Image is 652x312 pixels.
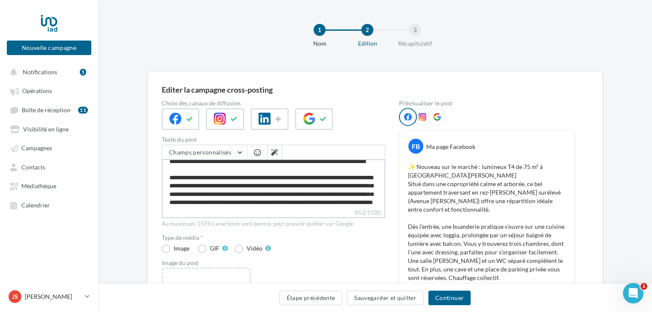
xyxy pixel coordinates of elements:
button: Étape précédente [279,291,343,305]
div: FB [408,139,423,154]
div: Image du post [162,260,385,266]
label: Texte du post [162,137,385,143]
label: Type de média * [162,235,385,241]
a: Médiathèque [5,178,93,193]
div: 1 [314,24,326,36]
button: Continuer [428,291,471,305]
button: Notifications 5 [5,64,90,79]
p: [PERSON_NAME] [25,292,81,301]
div: Nom [292,39,347,48]
div: Prévisualiser le post [399,100,575,106]
div: GIF [210,245,219,251]
div: Edition [340,39,395,48]
div: Ma page Facebook [426,143,475,151]
div: 2 [361,24,373,36]
span: Visibilité en ligne [23,125,69,133]
a: Opérations [5,83,93,98]
a: Visibilité en ligne [5,121,93,137]
div: Image [174,245,189,251]
button: Nouvelle campagne [7,41,91,55]
span: Contacts [21,163,45,171]
span: Calendrier [21,201,50,209]
span: Opérations [22,87,52,95]
a: Campagnes [5,140,93,155]
div: 11 [78,107,88,114]
span: 1 [640,283,647,290]
label: 852/1500 [162,208,385,218]
span: JS [12,292,18,301]
span: Notifications [23,68,57,76]
div: 3 [409,24,421,36]
iframe: Intercom live chat [623,283,643,303]
button: Champs personnalisés [162,145,247,160]
div: Au maximum 1500 caractères sont permis pour pouvoir publier sur Google [162,220,385,228]
span: Médiathèque [21,183,56,190]
div: Récapitulatif [388,39,442,48]
div: Vidéo [247,245,262,251]
label: Choix des canaux de diffusion [162,100,385,106]
span: Campagnes [21,145,52,152]
span: Boîte de réception [22,106,70,114]
div: Editer la campagne cross-posting [162,86,273,93]
span: Champs personnalisés [169,149,231,156]
button: Sauvegarder et quitter [347,291,424,305]
a: JS [PERSON_NAME] [7,289,91,305]
a: Contacts [5,159,93,175]
div: 5 [80,69,86,76]
a: Boîte de réception11 [5,102,93,118]
a: Calendrier [5,197,93,213]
